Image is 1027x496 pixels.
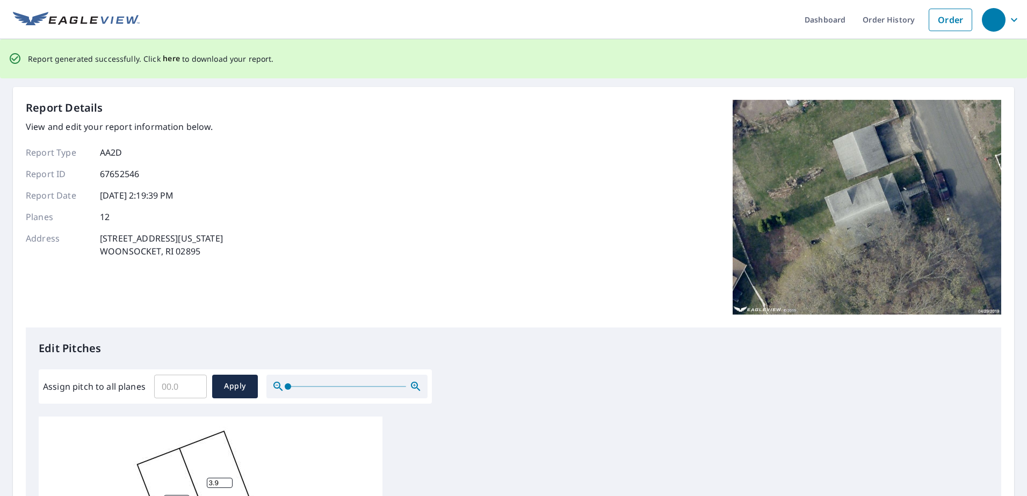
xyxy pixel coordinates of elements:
[929,9,972,31] a: Order
[100,232,223,258] p: [STREET_ADDRESS][US_STATE] WOONSOCKET, RI 02895
[26,210,90,223] p: Planes
[221,380,249,393] span: Apply
[163,52,180,65] button: here
[212,375,258,398] button: Apply
[39,340,988,356] p: Edit Pitches
[28,52,274,65] p: Report generated successfully. Click to download your report.
[733,100,1001,315] img: Top image
[26,232,90,258] p: Address
[26,189,90,202] p: Report Date
[100,210,110,223] p: 12
[26,146,90,159] p: Report Type
[26,167,90,180] p: Report ID
[43,380,146,393] label: Assign pitch to all planes
[100,146,122,159] p: AA2D
[100,167,139,180] p: 67652546
[26,120,223,133] p: View and edit your report information below.
[154,371,207,402] input: 00.0
[26,100,103,116] p: Report Details
[100,189,174,202] p: [DATE] 2:19:39 PM
[13,12,140,28] img: EV Logo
